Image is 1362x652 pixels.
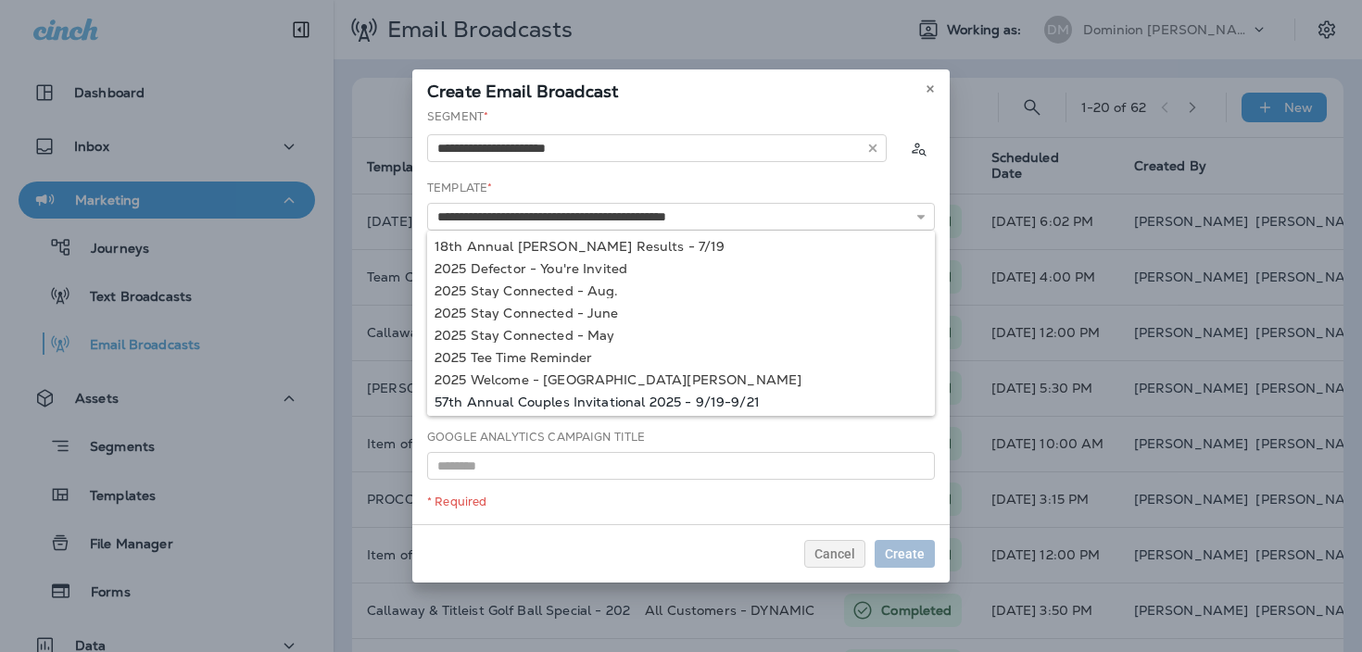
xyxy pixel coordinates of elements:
[435,261,927,276] div: 2025 Defector - You're Invited
[804,540,865,568] button: Cancel
[427,430,645,445] label: Google Analytics Campaign Title
[435,350,927,365] div: 2025 Tee Time Reminder
[435,306,927,320] div: 2025 Stay Connected - June
[427,181,492,195] label: Template
[875,540,935,568] button: Create
[427,495,935,509] div: * Required
[885,547,925,560] span: Create
[814,547,855,560] span: Cancel
[435,395,927,409] div: 57th Annual Couples Invitational 2025 - 9/19-9/21
[435,283,927,298] div: 2025 Stay Connected - Aug.
[427,109,488,124] label: Segment
[435,372,927,387] div: 2025 Welcome - [GEOGRAPHIC_DATA][PERSON_NAME]
[435,328,927,343] div: 2025 Stay Connected - May
[902,132,935,165] button: Calculate the estimated number of emails to be sent based on selected segment. (This could take a...
[435,239,927,254] div: 18th Annual [PERSON_NAME] Results - 7/19
[412,69,950,108] div: Create Email Broadcast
